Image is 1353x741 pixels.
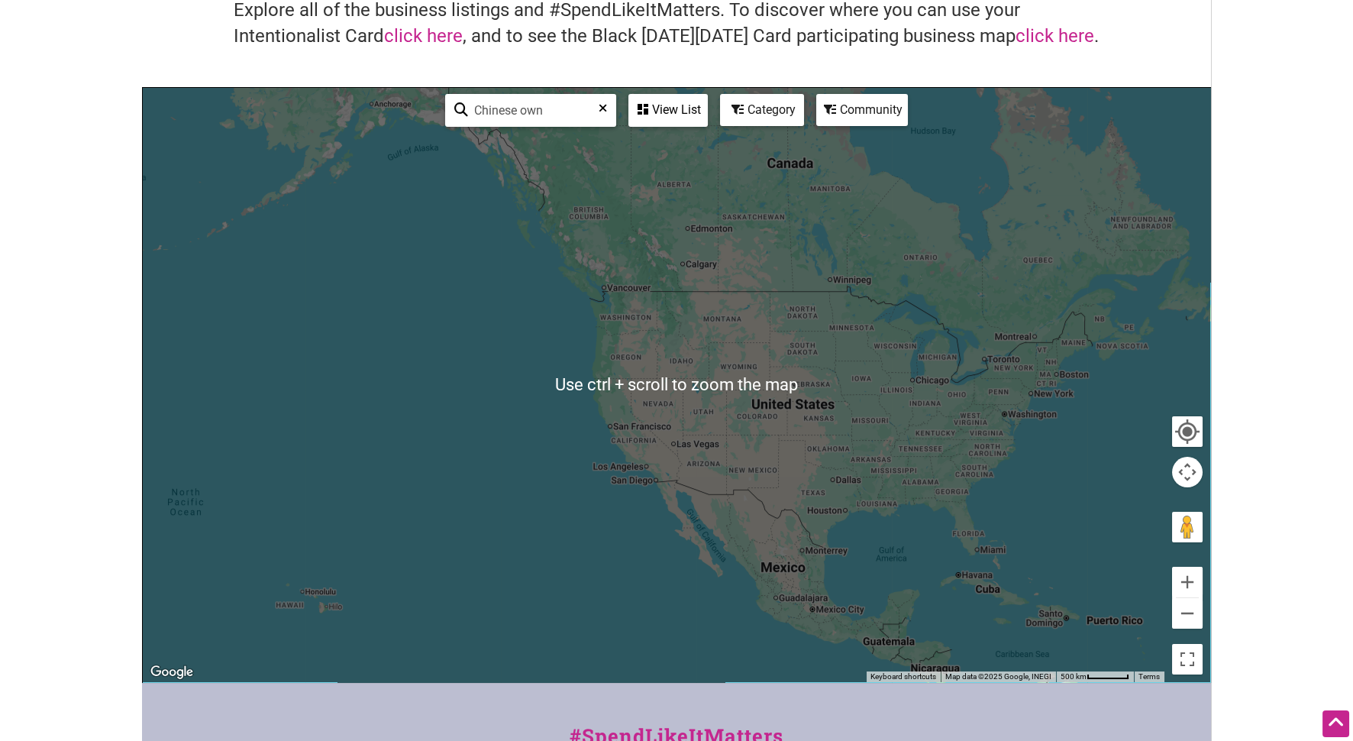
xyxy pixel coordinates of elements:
div: Filter by category [720,94,804,126]
div: See a list of the visible businesses [628,94,708,127]
button: Map Scale: 500 km per 52 pixels [1056,671,1134,682]
button: Zoom in [1172,567,1203,597]
button: Toggle fullscreen view [1171,643,1203,675]
img: Google [147,662,197,682]
a: Terms (opens in new tab) [1138,672,1160,681]
button: Zoom out [1172,598,1203,629]
div: Filter by Community [816,94,908,126]
button: Drag Pegman onto the map to open Street View [1172,512,1203,542]
div: Category [722,95,802,125]
button: Map camera controls [1172,457,1203,487]
a: Open this area in Google Maps (opens a new window) [147,662,197,682]
button: Your Location [1172,416,1203,447]
div: Scroll Back to Top [1322,710,1349,737]
div: Community [818,95,906,125]
span: 500 km [1061,672,1087,681]
span: Map data ©2025 Google, INEGI [945,672,1051,681]
input: Type to find and filter... [468,95,606,125]
div: View List [630,95,706,125]
a: click here [384,25,463,47]
div: Type to search and filter [445,94,616,127]
button: Keyboard shortcuts [870,671,936,682]
a: click here [1016,25,1094,47]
